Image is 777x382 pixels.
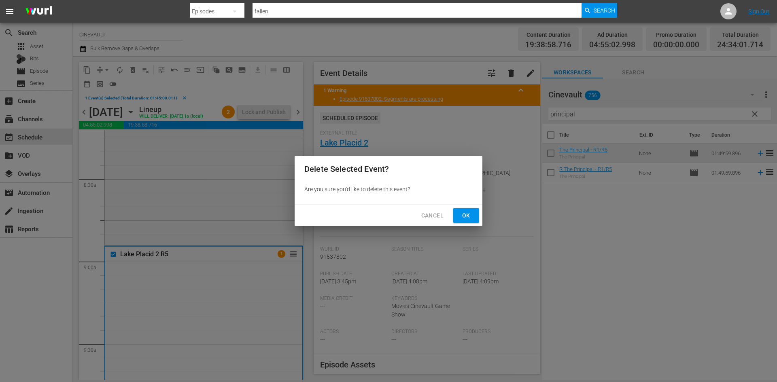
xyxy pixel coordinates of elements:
span: Ok [460,211,473,221]
span: menu [5,6,15,16]
button: Cancel [415,208,450,223]
button: Ok [453,208,479,223]
a: Sign Out [748,8,769,15]
div: Are you sure you'd like to delete this event? [295,182,482,196]
h2: Delete Selected Event? [304,163,473,175]
span: Search [594,3,615,18]
span: Cancel [421,211,444,221]
img: ans4CAIJ8jUAAAAAAAAAAAAAAAAAAAAAAAAgQb4GAAAAAAAAAAAAAAAAAAAAAAAAJMjXAAAAAAAAAAAAAAAAAAAAAAAAgAT5G... [19,2,58,21]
